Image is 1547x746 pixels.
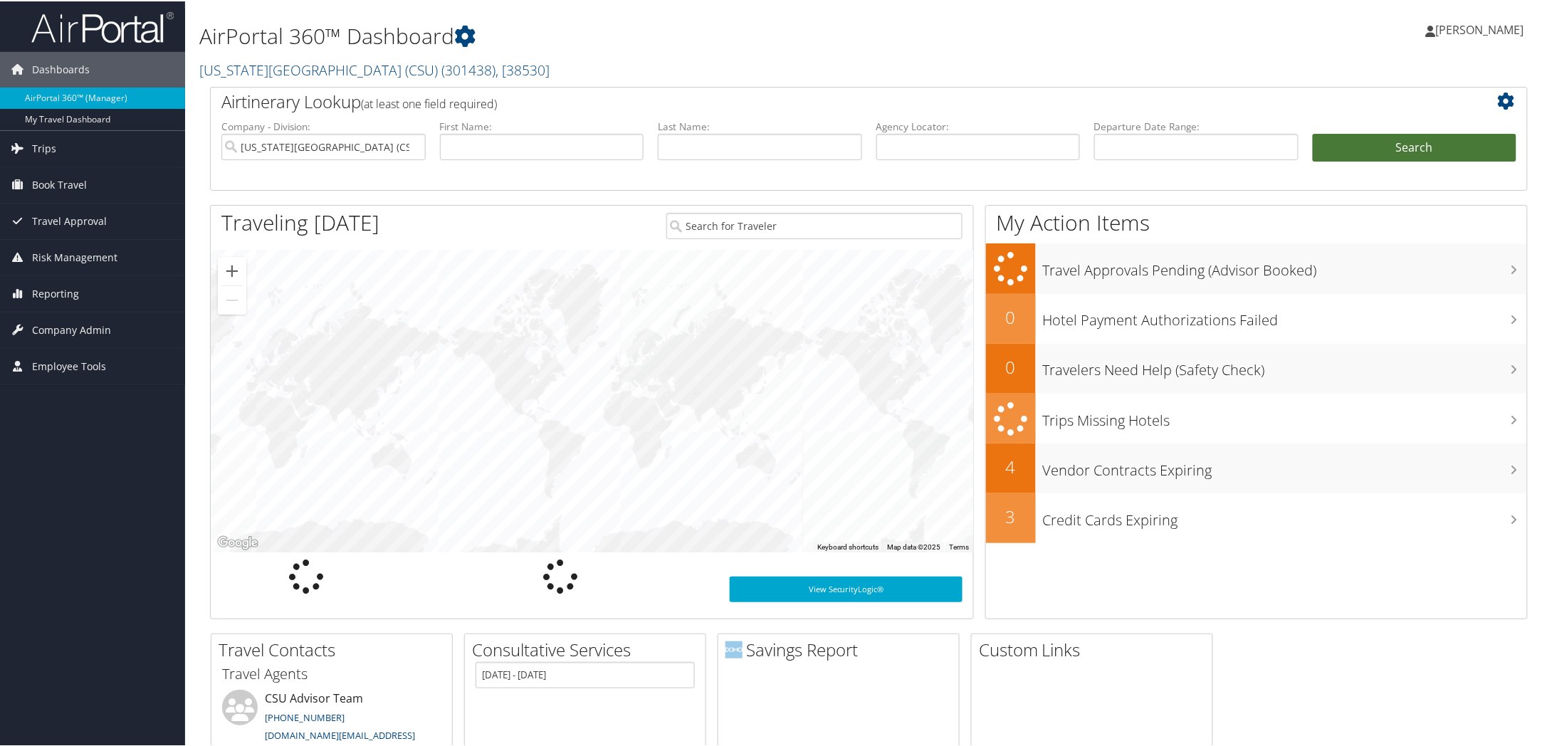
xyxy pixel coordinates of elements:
h1: My Action Items [986,206,1528,236]
a: [PERSON_NAME] [1426,7,1538,50]
span: Employee Tools [32,347,106,383]
span: Book Travel [32,166,87,201]
a: 0Hotel Payment Authorizations Failed [986,293,1528,342]
h2: 0 [986,354,1036,378]
h2: Travel Contacts [219,636,452,661]
a: Travel Approvals Pending (Advisor Booked) [986,242,1528,293]
input: Search for Traveler [666,211,963,238]
a: 4Vendor Contracts Expiring [986,442,1528,492]
h3: Trips Missing Hotels [1043,402,1528,429]
span: Travel Approval [32,202,107,238]
span: ( 301438 ) [441,59,495,78]
h2: Airtinerary Lookup [221,88,1407,112]
button: Keyboard shortcuts [817,541,879,551]
img: Google [214,532,261,551]
label: Departure Date Range: [1094,118,1299,132]
span: Map data ©2025 [887,542,940,550]
h3: Vendor Contracts Expiring [1043,452,1528,479]
button: Search [1313,132,1517,161]
h1: Traveling [DATE] [221,206,379,236]
button: Zoom out [218,285,246,313]
h1: AirPortal 360™ Dashboard [199,20,1092,50]
h3: Travel Agents [222,663,441,683]
h3: Credit Cards Expiring [1043,502,1528,529]
h3: Hotel Payment Authorizations Failed [1043,302,1528,329]
a: Open this area in Google Maps (opens a new window) [214,532,261,551]
a: 3Credit Cards Expiring [986,492,1528,542]
a: View SecurityLogic® [730,575,963,601]
a: Trips Missing Hotels [986,392,1528,443]
label: First Name: [440,118,644,132]
span: Company Admin [32,311,111,347]
h2: Custom Links [979,636,1212,661]
h2: 3 [986,503,1036,527]
label: Last Name: [658,118,862,132]
span: Reporting [32,275,79,310]
a: 0Travelers Need Help (Safety Check) [986,342,1528,392]
img: airportal-logo.png [31,9,174,43]
h2: 4 [986,453,1036,478]
button: Zoom in [218,256,246,284]
a: Terms (opens in new tab) [949,542,969,550]
h2: Savings Report [725,636,959,661]
span: [PERSON_NAME] [1436,21,1524,36]
img: domo-logo.png [725,640,743,657]
h2: 0 [986,304,1036,328]
h2: Consultative Services [472,636,706,661]
label: Agency Locator: [876,118,1081,132]
span: Trips [32,130,56,165]
a: [PHONE_NUMBER] [265,710,345,723]
span: Dashboards [32,51,90,86]
a: [US_STATE][GEOGRAPHIC_DATA] (CSU) [199,59,550,78]
span: , [ 38530 ] [495,59,550,78]
h3: Travelers Need Help (Safety Check) [1043,352,1528,379]
h3: Travel Approvals Pending (Advisor Booked) [1043,252,1528,279]
label: Company - Division: [221,118,426,132]
span: (at least one field required) [361,95,497,110]
span: Risk Management [32,238,117,274]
